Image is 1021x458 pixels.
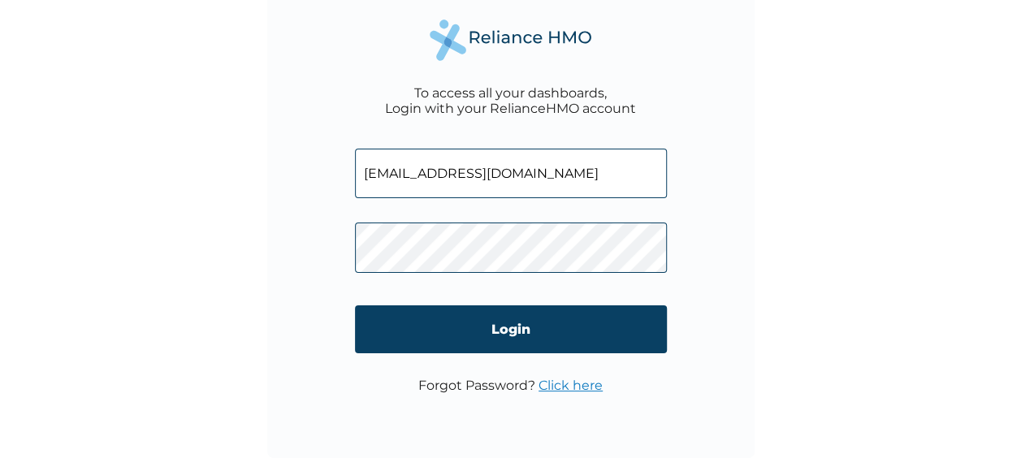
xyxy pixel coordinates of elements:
div: To access all your dashboards, Login with your RelianceHMO account [385,85,636,116]
input: Login [355,305,667,353]
a: Click here [539,378,603,393]
input: Email address or HMO ID [355,149,667,198]
img: Reliance Health's Logo [430,19,592,61]
p: Forgot Password? [418,378,603,393]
